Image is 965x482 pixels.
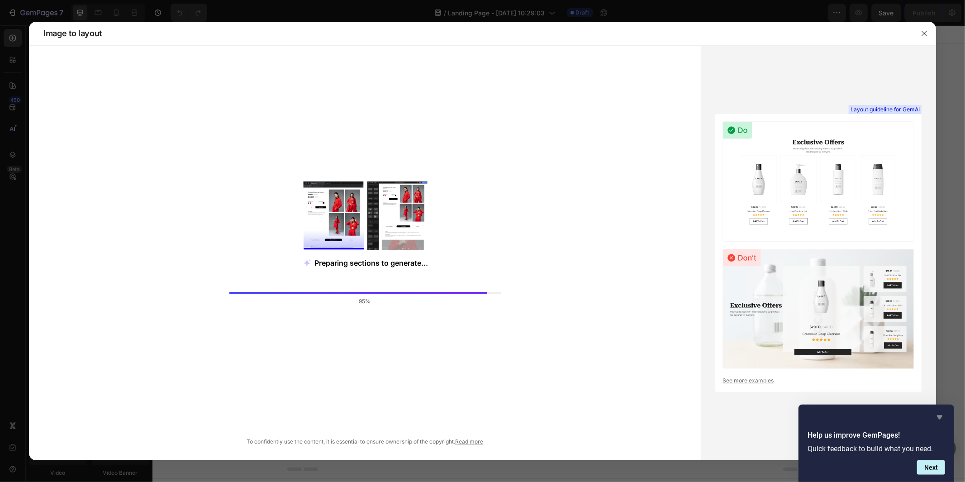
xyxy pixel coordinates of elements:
p: Quick feedback to build what you need. [808,444,945,453]
button: Add elements [408,249,472,267]
div: Start with Generating from URL or image [346,300,467,307]
span: Preparing sections to generate... [314,258,428,268]
span: 95% [359,297,371,305]
h2: Help us improve GemPages! [808,430,945,441]
div: Start with Sections from sidebar [352,231,461,242]
span: Image to layout [43,28,102,39]
span: Layout guideline for GemAI [851,105,920,114]
button: Add sections [341,249,403,267]
div: Help us improve GemPages! [808,412,945,475]
a: See more examples [723,377,914,385]
button: Hide survey [934,412,945,423]
a: Read more [455,438,483,445]
div: To confidently use the content, it is essential to ensure ownership of the copyright. [58,438,672,446]
button: Next question [917,460,945,475]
